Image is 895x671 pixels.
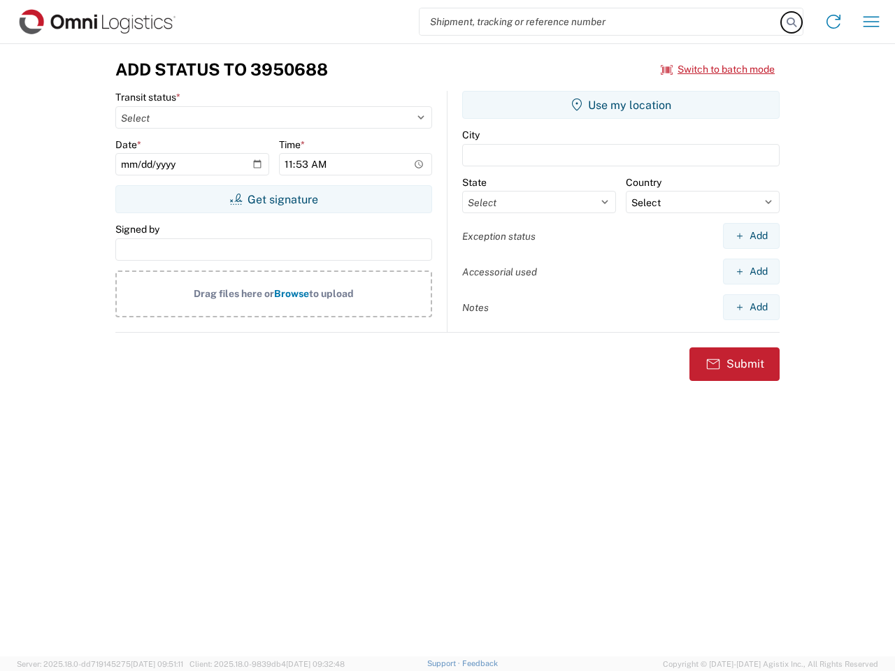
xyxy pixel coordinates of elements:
[462,91,780,119] button: Use my location
[131,660,183,668] span: [DATE] 09:51:11
[663,658,878,670] span: Copyright © [DATE]-[DATE] Agistix Inc., All Rights Reserved
[723,294,780,320] button: Add
[115,59,328,80] h3: Add Status to 3950688
[723,223,780,249] button: Add
[462,659,498,668] a: Feedback
[115,138,141,151] label: Date
[462,129,480,141] label: City
[462,176,487,189] label: State
[115,223,159,236] label: Signed by
[279,138,305,151] label: Time
[115,185,432,213] button: Get signature
[661,58,775,81] button: Switch to batch mode
[427,659,462,668] a: Support
[189,660,345,668] span: Client: 2025.18.0-9839db4
[689,347,780,381] button: Submit
[626,176,661,189] label: Country
[17,660,183,668] span: Server: 2025.18.0-dd719145275
[194,288,274,299] span: Drag files here or
[309,288,354,299] span: to upload
[462,301,489,314] label: Notes
[274,288,309,299] span: Browse
[462,266,537,278] label: Accessorial used
[420,8,782,35] input: Shipment, tracking or reference number
[115,91,180,103] label: Transit status
[286,660,345,668] span: [DATE] 09:32:48
[462,230,536,243] label: Exception status
[723,259,780,284] button: Add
